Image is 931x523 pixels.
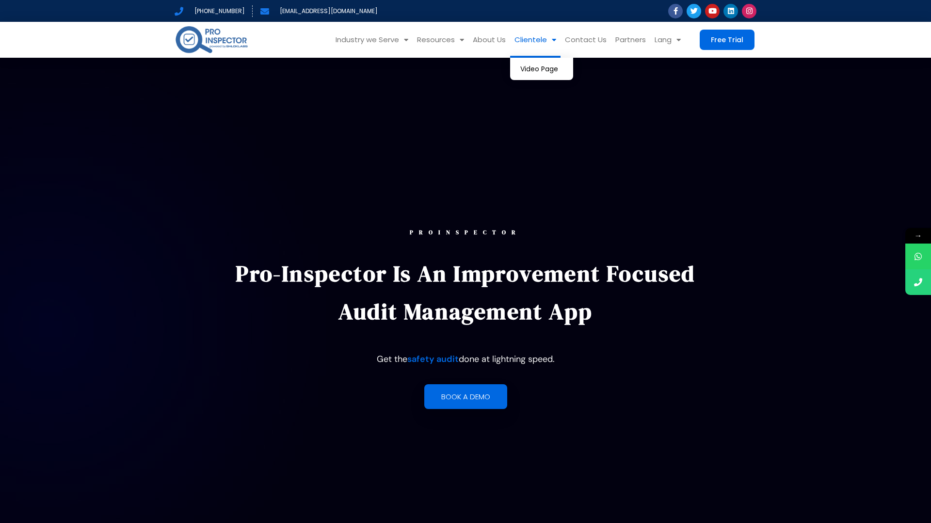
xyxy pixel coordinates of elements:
span: Free Trial [711,36,743,43]
a: [EMAIL_ADDRESS][DOMAIN_NAME] [260,5,378,17]
span: [PHONE_NUMBER] [192,5,245,17]
p: Pro-Inspector is an improvement focused audit management app [222,255,709,330]
img: pro-inspector-logo [175,24,249,55]
a: safety audit [407,353,459,365]
p: Get the done at lightning speed. [222,350,709,368]
a: Contact Us [561,22,611,58]
nav: Menu [264,22,685,58]
a: Resources [413,22,468,58]
span: → [905,228,931,244]
a: Partners [611,22,650,58]
a: Free Trial [700,30,754,50]
ul: Clientele [510,58,573,80]
div: PROINSPECTOR [222,229,709,235]
a: Video Page [510,58,573,80]
span: Book a demo [441,393,490,400]
span: [EMAIL_ADDRESS][DOMAIN_NAME] [277,5,378,17]
a: Clientele [510,22,561,58]
a: Lang [650,22,685,58]
a: Industry we Serve [331,22,413,58]
a: Book a demo [424,384,507,409]
a: About Us [468,22,510,58]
